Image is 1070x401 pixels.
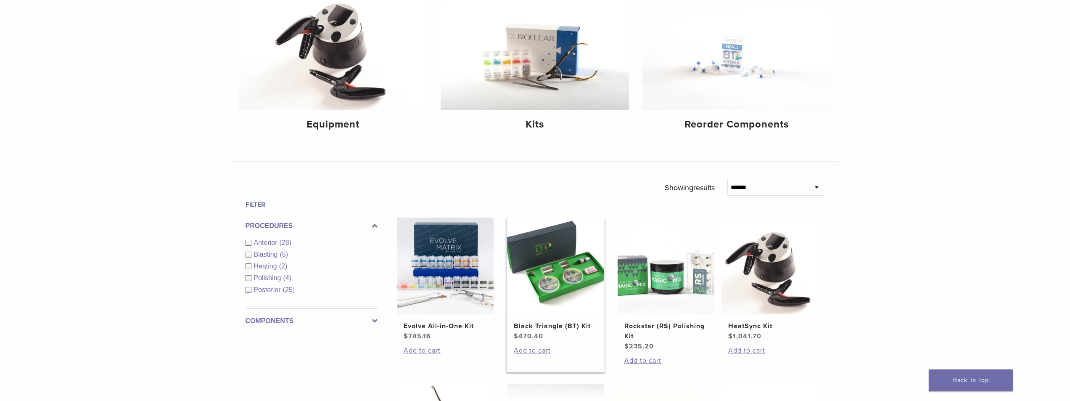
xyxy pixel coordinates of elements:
img: Rockstar (RS) Polishing Kit [618,218,714,314]
span: Anterior [254,239,280,246]
bdi: 1,041.70 [728,332,761,340]
span: (25) [283,286,295,293]
label: Procedures [246,221,378,231]
span: Blasting [254,251,280,258]
img: HeatSync Kit [721,218,818,314]
a: Add to cart: “HeatSync Kit” [728,345,811,356]
h2: Black Triangle (BT) Kit [514,321,597,331]
label: Components [246,316,378,326]
span: $ [514,332,518,340]
a: Black Triangle (BT) KitBlack Triangle (BT) Kit $470.40 [507,218,605,341]
span: Heating [254,263,279,270]
h2: Evolve All-in-One Kit [404,321,487,331]
h4: Reorder Components [649,117,824,132]
h4: Kits [447,117,622,132]
span: (5) [280,251,288,258]
a: Add to cart: “Black Triangle (BT) Kit” [514,345,597,356]
span: $ [624,342,629,351]
span: (2) [279,263,288,270]
a: Back To Top [929,369,1013,391]
a: Rockstar (RS) Polishing KitRockstar (RS) Polishing Kit $235.20 [617,218,715,351]
span: $ [728,332,733,340]
p: Showing results [665,179,715,197]
span: (28) [280,239,291,246]
a: Add to cart: “Evolve All-in-One Kit” [404,345,487,356]
img: Black Triangle (BT) Kit [507,218,604,314]
span: Polishing [254,274,283,281]
a: HeatSync KitHeatSync Kit $1,041.70 [721,218,819,341]
h2: HeatSync Kit [728,321,811,331]
a: Add to cart: “Rockstar (RS) Polishing Kit” [624,356,708,366]
bdi: 470.40 [514,332,543,340]
h4: Equipment [246,117,421,132]
a: Evolve All-in-One KitEvolve All-in-One Kit $745.16 [396,218,494,341]
img: Evolve All-in-One Kit [397,218,494,314]
span: $ [404,332,408,340]
bdi: 745.16 [404,332,431,340]
h2: Rockstar (RS) Polishing Kit [624,321,708,341]
bdi: 235.20 [624,342,654,351]
span: Posterior [254,286,283,293]
h4: Filter [246,200,378,210]
span: (4) [283,274,291,281]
